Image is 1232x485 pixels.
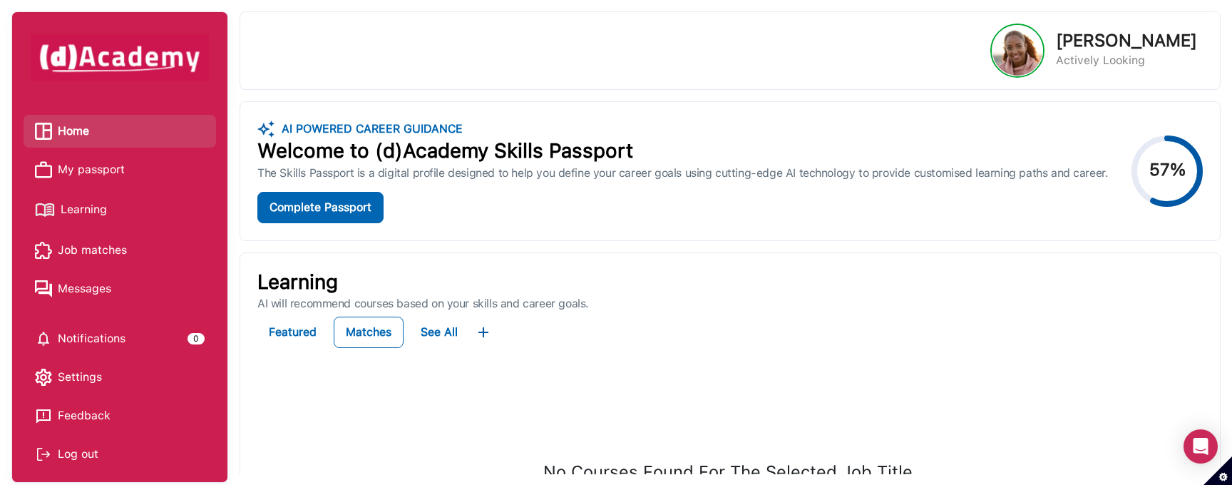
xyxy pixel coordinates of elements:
img: My passport icon [35,161,52,178]
div: Featured [269,322,317,342]
a: Job matches iconJob matches [35,240,205,261]
img: Home icon [35,123,52,140]
p: AI will recommend courses based on your skills and career goals. [257,297,1203,311]
button: Matches [334,317,404,348]
img: Job matches icon [35,242,52,259]
div: See All [421,322,458,342]
button: Featured [257,317,328,348]
span: Notifications [58,328,125,349]
p: Actively Looking [1056,52,1197,69]
img: dAcademy [31,34,209,81]
a: Home iconHome [35,121,205,142]
img: setting [35,330,52,347]
div: Matches [346,322,391,342]
div: Open Intercom Messenger [1184,429,1218,464]
img: Learning icon [35,198,55,223]
a: Messages iconMessages [35,278,205,300]
h4: No Courses Found For The Selected Job Title. [257,462,1203,483]
span: Learning [61,199,107,220]
span: Job matches [58,240,127,261]
div: Complete Passport [269,198,371,218]
a: My passport iconMy passport [35,159,205,180]
button: See All [409,317,469,348]
div: The Skills Passport is a digital profile designed to help you define your career goals using cutt... [257,166,1108,180]
div: 0 [188,333,205,344]
button: Set cookie preferences [1203,456,1232,485]
div: AI POWERED CAREER GUIDANCE [274,119,463,139]
img: Messages icon [35,280,52,297]
p: Learning [257,270,1203,295]
text: 57% [1149,159,1186,180]
div: Log out [35,444,205,465]
div: Welcome to (d)Academy Skills Passport [257,139,1108,163]
span: Messages [58,278,111,300]
img: ... [475,324,492,341]
span: My passport [58,159,125,180]
span: Home [58,121,89,142]
img: feedback [35,407,52,424]
img: setting [35,369,52,386]
img: Profile [992,26,1042,76]
img: Log out [35,446,52,463]
a: Feedback [35,405,205,427]
button: Complete Passport [257,192,384,223]
img: ... [257,119,274,139]
a: Learning iconLearning [35,198,205,223]
p: [PERSON_NAME] [1056,32,1197,49]
span: Settings [58,367,102,388]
